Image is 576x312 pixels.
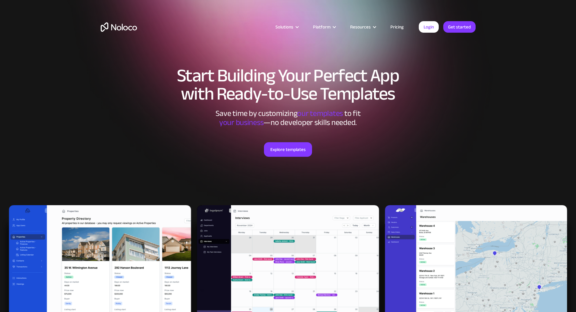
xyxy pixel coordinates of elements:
a: Get started [443,21,476,33]
div: Save time by customizing to fit ‍ —no developer skills needed. [197,109,379,127]
div: Solutions [275,23,293,31]
h1: Start Building Your Perfect App with Ready-to-Use Templates [101,67,476,103]
a: Explore templates [264,142,312,157]
a: Login [419,21,439,33]
div: Platform [313,23,330,31]
div: Resources [350,23,371,31]
div: Resources [343,23,383,31]
div: Solutions [268,23,305,31]
span: your business [219,115,264,130]
a: Pricing [383,23,411,31]
span: our templates [297,106,343,121]
a: home [101,22,137,32]
div: Platform [305,23,343,31]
